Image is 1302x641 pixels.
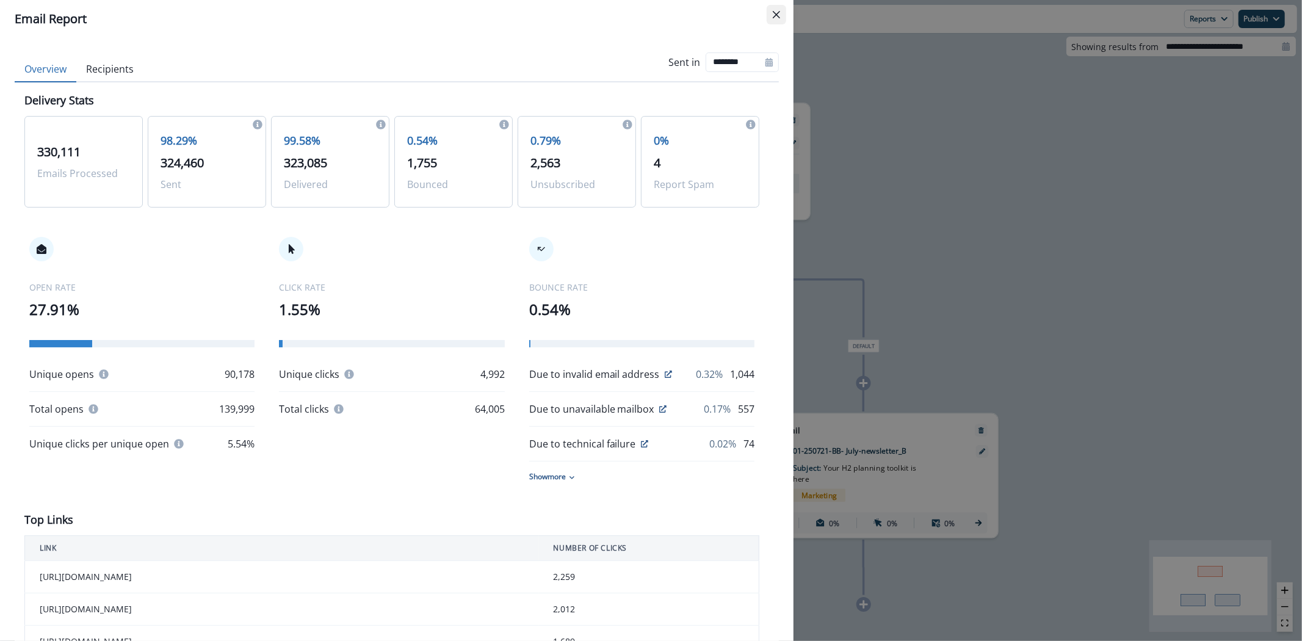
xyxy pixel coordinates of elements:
td: 2,012 [539,593,759,626]
span: 4 [654,154,660,171]
p: Sent in [669,55,701,70]
button: Overview [15,57,76,82]
p: 139,999 [219,402,255,416]
span: 330,111 [37,143,81,160]
td: [URL][DOMAIN_NAME] [25,561,539,593]
span: 324,460 [161,154,204,171]
p: 557 [738,402,754,416]
p: Top Links [24,512,73,528]
p: 0.54% [407,132,500,149]
p: 99.58% [284,132,377,149]
p: 0.32% [696,367,723,382]
p: 0.17% [704,402,731,416]
p: Due to unavailable mailbox [529,402,654,416]
p: 1.55% [279,299,504,320]
p: Unique opens [29,367,94,382]
p: CLICK RATE [279,281,504,294]
p: Show more [529,471,566,482]
p: Unique clicks [279,367,339,382]
p: BOUNCE RATE [529,281,754,294]
p: Report Spam [654,177,747,192]
p: 0.02% [709,436,736,451]
td: [URL][DOMAIN_NAME] [25,593,539,626]
p: Delivered [284,177,377,192]
button: Recipients [76,57,143,82]
p: 74 [743,436,754,451]
p: 0.54% [529,299,754,320]
p: 5.54% [228,436,255,451]
p: 90,178 [225,367,255,382]
th: NUMBER OF CLICKS [539,536,759,561]
p: OPEN RATE [29,281,255,294]
p: 0.79% [530,132,623,149]
p: Total clicks [279,402,329,416]
span: 1,755 [407,154,437,171]
p: Unique clicks per unique open [29,436,169,451]
td: 2,259 [539,561,759,593]
p: Unsubscribed [530,177,623,192]
p: 1,044 [730,367,754,382]
p: Total opens [29,402,84,416]
p: 4,992 [480,367,505,382]
p: Emails Processed [37,166,130,181]
p: 27.91% [29,299,255,320]
th: LINK [25,536,539,561]
p: 98.29% [161,132,253,149]
p: Due to technical failure [529,436,636,451]
p: Delivery Stats [24,92,94,109]
div: Email Report [15,10,779,28]
p: 64,005 [475,402,505,416]
p: 0% [654,132,747,149]
button: Close [767,5,786,24]
p: Sent [161,177,253,192]
span: 323,085 [284,154,327,171]
span: 2,563 [530,154,560,171]
p: Due to invalid email address [529,367,660,382]
p: Bounced [407,177,500,192]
